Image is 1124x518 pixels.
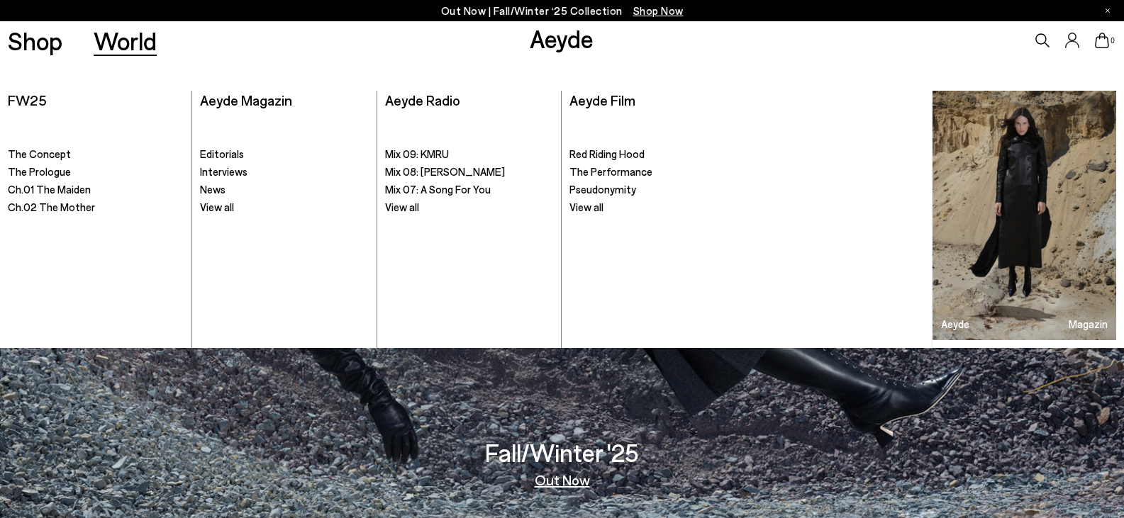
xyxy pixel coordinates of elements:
span: Mix 07: A Song For You [385,183,491,196]
a: Mix 07: A Song For You [385,183,554,197]
span: The Concept [8,147,71,160]
a: Out Now [535,473,590,487]
span: News [200,183,226,196]
span: Editorials [200,147,244,160]
a: Aeyde Magazin [933,91,1117,340]
a: The Prologue [8,165,184,179]
a: Pseudonymity [569,183,739,197]
span: Pseudonymity [569,183,636,196]
h3: Magazin [1069,319,1108,330]
a: FW25 [8,91,47,108]
a: Editorials [200,147,369,162]
span: View all [569,201,603,213]
a: Aeyde [530,23,594,53]
a: Ch.01 The Maiden [8,183,184,197]
span: The Prologue [8,165,71,178]
a: Red Riding Hood [569,147,739,162]
span: Mix 09: KMRU [385,147,449,160]
a: Shop [8,28,62,53]
h3: Fall/Winter '25 [485,440,639,465]
a: 0 [1095,33,1109,48]
a: Aeyde Magazin [200,91,292,108]
span: Navigate to /collections/new-in [633,4,684,17]
span: View all [385,201,419,213]
a: Ch.02 The Mother [8,201,184,215]
a: Aeyde Film [569,91,635,108]
a: Aeyde Radio [385,91,460,108]
img: ROCHE_PS25_D1_Danielle04_1_5ad3d6fc-07e8-4236-8cdd-f10241b30207_900x.jpg [933,91,1117,340]
p: Out Now | Fall/Winter ‘25 Collection [441,2,684,20]
span: Mix 08: [PERSON_NAME] [385,165,505,178]
a: World [94,28,157,53]
a: Mix 08: [PERSON_NAME] [385,165,554,179]
a: The Performance [569,165,739,179]
span: Interviews [200,165,247,178]
a: View all [569,201,739,215]
span: View all [200,201,234,213]
a: The Concept [8,147,184,162]
span: Ch.02 The Mother [8,201,95,213]
span: The Performance [569,165,652,178]
a: News [200,183,369,197]
a: Mix 09: KMRU [385,147,554,162]
span: 0 [1109,37,1116,45]
span: Red Riding Hood [569,147,645,160]
a: View all [385,201,554,215]
span: Ch.01 The Maiden [8,183,91,196]
a: Interviews [200,165,369,179]
a: View all [200,201,369,215]
h3: Aeyde [941,319,969,330]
